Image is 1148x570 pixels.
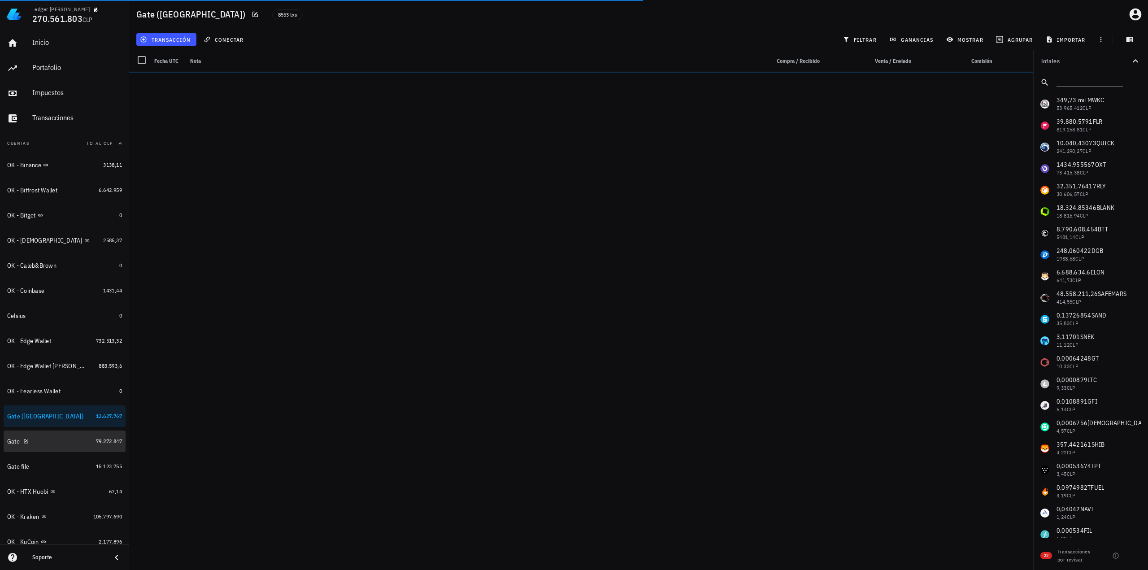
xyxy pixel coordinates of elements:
div: Totales [1040,58,1130,64]
a: Transacciones [4,108,126,129]
div: Comisión [931,50,996,72]
span: 67,14 [109,488,122,495]
div: OK - Coinbase [7,287,44,295]
span: Comisión [971,57,992,64]
span: 0 [119,387,122,394]
span: 2585,37 [103,237,122,244]
div: OK - KuCoin [7,538,39,546]
a: OK - Binance 3138,11 [4,154,126,176]
span: ganancias [891,36,933,43]
button: transacción [136,33,196,46]
span: 79.272.847 [96,438,122,444]
a: OK - Caleb&Brown 0 [4,255,126,276]
div: Transacciones por revisar [1057,548,1095,564]
span: mostrar [948,36,983,43]
button: Totales [1033,50,1148,72]
span: 0 [119,312,122,319]
a: Gate 79.272.847 [4,431,126,452]
button: mostrar [943,33,989,46]
span: Total CLP [87,140,113,146]
a: Portafolio [4,57,126,79]
div: Gate file [7,463,29,470]
span: importar [1048,36,1086,43]
a: Celsius 0 [4,305,126,326]
button: importar [1042,33,1091,46]
div: Portafolio [32,63,122,72]
h1: Gate ([GEOGRAPHIC_DATA]) [136,7,249,22]
div: Impuestos [32,88,122,97]
div: OK - [DEMOGRAPHIC_DATA] [7,237,83,244]
div: OK - Bitget [7,212,36,219]
span: 270.561.803 [32,13,83,25]
span: 1431,44 [103,287,122,294]
span: agrupar [998,36,1033,43]
div: Compra / Recibido [766,50,823,72]
span: 883.593,6 [99,362,122,369]
div: OK - Caleb&Brown [7,262,57,270]
img: LedgiFi [7,7,22,22]
span: 0 [119,212,122,218]
a: OK - Fearless Wallet 0 [4,380,126,402]
span: 22 [1044,552,1048,559]
div: Soporte [32,554,104,561]
span: CLP [83,16,93,24]
div: OK - Bitfrost Wallet [7,187,57,194]
span: 6.642.959 [99,187,122,193]
a: Impuestos [4,83,126,104]
span: Nota [190,57,201,64]
span: conectar [205,36,244,43]
div: OK - Kraken [7,513,39,521]
div: Fecha UTC [151,50,187,72]
span: 105.797.690 [93,513,122,520]
a: OK - HTX Huobi 67,14 [4,481,126,502]
span: 15.123.755 [96,463,122,470]
a: OK - KuCoin 2.177.896 [4,531,126,553]
span: filtrar [844,36,877,43]
div: Transacciones [32,113,122,122]
button: agrupar [992,33,1038,46]
div: Nota [187,50,766,72]
div: Celsius [7,312,26,320]
div: Venta / Enviado [857,50,915,72]
span: 2.177.896 [99,538,122,545]
a: OK - [DEMOGRAPHIC_DATA] 2585,37 [4,230,126,251]
span: 8553 txs [278,10,297,20]
a: OK - Edge Wallet 732.513,32 [4,330,126,352]
a: Gate file 15.123.755 [4,456,126,477]
a: OK - Kraken 105.797.690 [4,506,126,527]
span: transacción [142,36,191,43]
span: Compra / Recibido [777,57,820,64]
a: Inicio [4,32,126,54]
div: OK - Edge Wallet [PERSON_NAME] [7,362,86,370]
span: 3138,11 [103,161,122,168]
button: conectar [200,33,249,46]
a: OK - Edge Wallet [PERSON_NAME] 883.593,6 [4,355,126,377]
div: Gate [7,438,20,445]
div: Inicio [32,38,122,47]
span: 732.513,32 [96,337,122,344]
div: OK - HTX Huobi [7,488,48,496]
div: OK - Binance [7,161,41,169]
button: ganancias [886,33,939,46]
span: 0 [119,262,122,269]
button: CuentasTotal CLP [4,133,126,154]
div: Gate ([GEOGRAPHIC_DATA]) [7,413,83,420]
a: OK - Coinbase 1431,44 [4,280,126,301]
span: Venta / Enviado [875,57,911,64]
span: Fecha UTC [154,57,178,64]
div: Ledger [PERSON_NAME] [32,6,90,13]
a: OK - Bitfrost Wallet 6.642.959 [4,179,126,201]
a: Gate ([GEOGRAPHIC_DATA]) 12.627.767 [4,405,126,427]
div: OK - Edge Wallet [7,337,51,345]
div: OK - Fearless Wallet [7,387,61,395]
a: OK - Bitget 0 [4,205,126,226]
span: 12.627.767 [96,413,122,419]
button: filtrar [839,33,882,46]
